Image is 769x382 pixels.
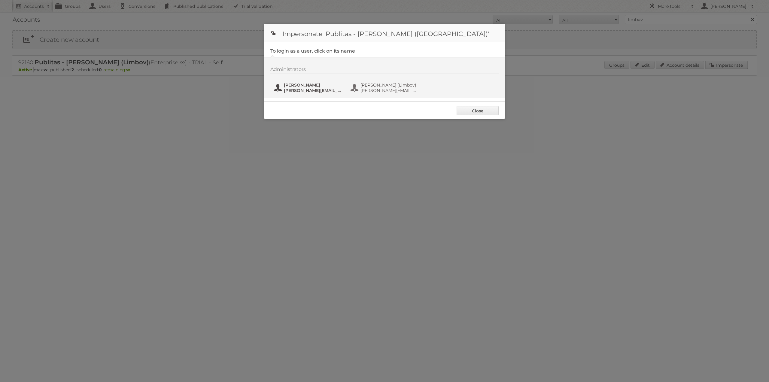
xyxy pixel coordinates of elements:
[273,82,344,94] button: [PERSON_NAME] [PERSON_NAME][EMAIL_ADDRESS][DOMAIN_NAME]
[457,106,499,115] a: Close
[270,66,499,74] div: Administrators
[360,82,419,88] span: [PERSON_NAME] (Limbov)
[284,82,342,88] span: [PERSON_NAME]
[284,88,342,93] span: [PERSON_NAME][EMAIL_ADDRESS][DOMAIN_NAME]
[264,24,505,42] h1: Impersonate 'Publitas - [PERSON_NAME] ([GEOGRAPHIC_DATA])'
[350,82,421,94] button: [PERSON_NAME] (Limbov) [PERSON_NAME][EMAIL_ADDRESS][DOMAIN_NAME]
[360,88,419,93] span: [PERSON_NAME][EMAIL_ADDRESS][DOMAIN_NAME]
[270,48,355,54] legend: To login as a user, click on its name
